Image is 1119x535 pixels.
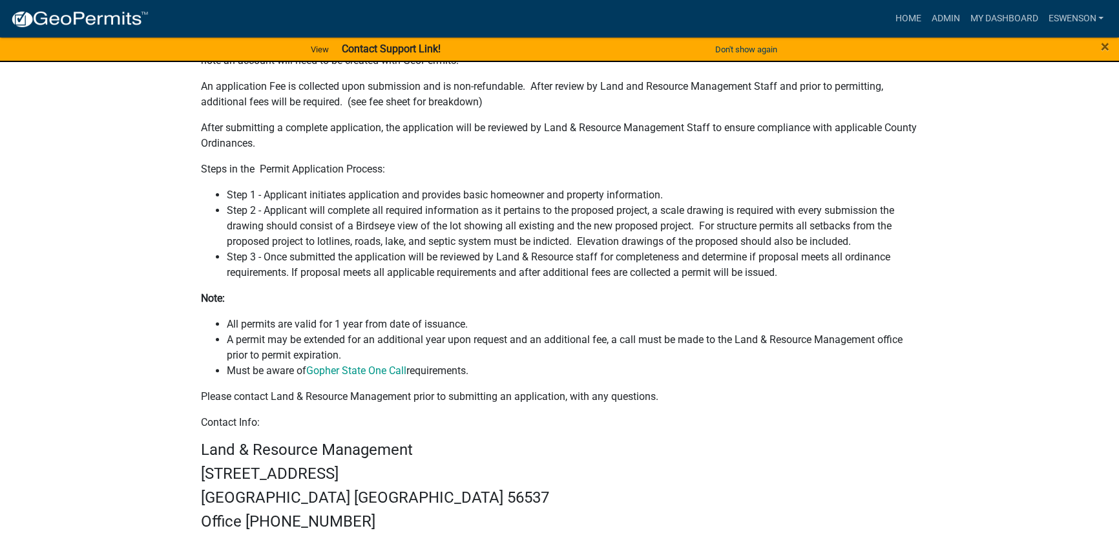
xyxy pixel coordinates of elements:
[201,120,918,151] p: After submitting a complete application, the application will be reviewed by Land & Resource Mana...
[227,187,918,203] li: Step 1 - Applicant initiates application and provides basic homeowner and property information.
[306,39,334,60] a: View
[890,6,926,31] a: Home
[227,203,918,249] li: Step 2 - Applicant will complete all required information as it pertains to the proposed project,...
[201,488,918,507] h4: [GEOGRAPHIC_DATA] [GEOGRAPHIC_DATA] 56537
[227,363,918,379] li: Must be aware of requirements.
[1101,39,1109,54] button: Close
[201,512,918,531] h4: Office [PHONE_NUMBER]
[710,39,782,60] button: Don't show again
[227,317,918,332] li: All permits are valid for 1 year from date of issuance.
[926,6,965,31] a: Admin
[342,43,441,55] strong: Contact Support Link!
[201,465,918,483] h4: [STREET_ADDRESS]
[1101,37,1109,56] span: ×
[306,364,406,377] a: Gopher State One Call
[965,6,1043,31] a: My Dashboard
[227,332,918,363] li: A permit may be extended for an additional year upon request and an additional fee, a call must b...
[201,389,918,404] p: Please contact Land & Resource Management prior to submitting an application, with any questions.
[201,292,225,304] strong: Note:
[201,415,918,430] p: Contact Info:
[1043,6,1109,31] a: eswenson
[201,441,918,459] h4: Land & Resource Management
[201,162,918,177] p: Steps in the Permit Application Process:
[227,249,918,280] li: Step 3 - Once submitted the application will be reviewed by Land & Resource staff for completenes...
[201,79,918,110] p: An application Fee is collected upon submission and is non-refundable. After review by Land and R...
